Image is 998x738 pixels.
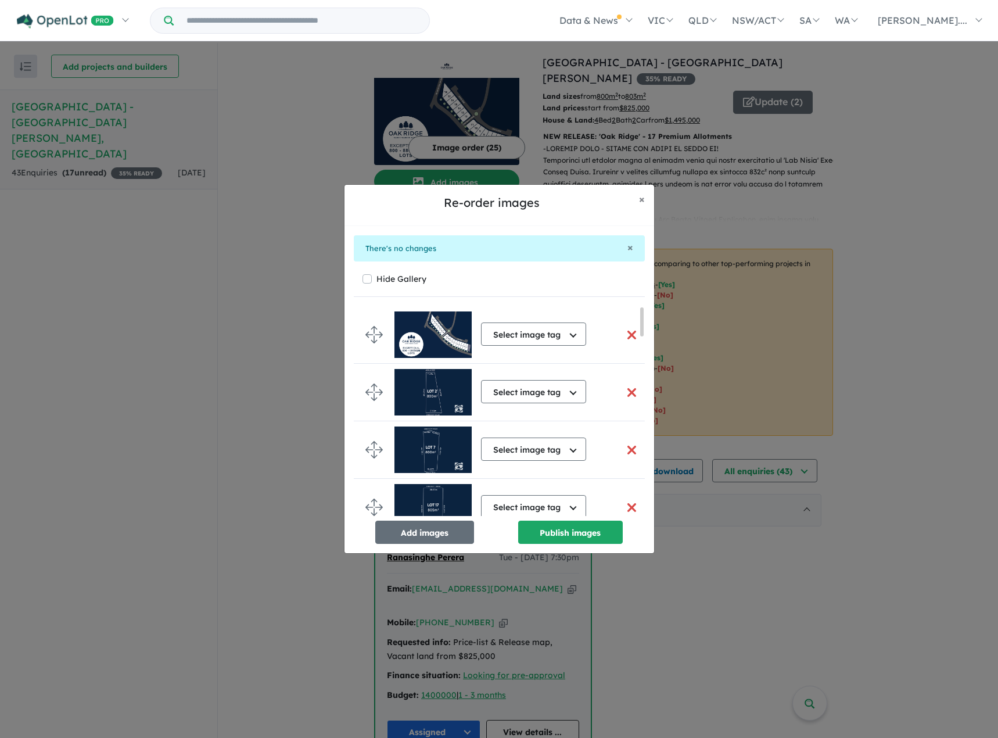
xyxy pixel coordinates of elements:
[17,14,114,28] img: Openlot PRO Logo White
[639,192,645,206] span: ×
[365,384,383,401] img: drag.svg
[518,521,623,544] button: Publish images
[481,495,586,518] button: Select image tag
[354,194,630,212] h5: Re-order images
[394,427,472,473] img: Oak%20Ridge%20Estate%20-%20Narre%20Warren%20North___1755041186.jpg
[481,380,586,403] button: Select image tag
[365,326,383,343] img: drag.svg
[481,438,586,461] button: Select image tag
[365,441,383,458] img: drag.svg
[878,15,967,26] span: [PERSON_NAME]....
[375,521,474,544] button: Add images
[627,242,633,253] button: Close
[394,369,472,415] img: Oak%20Ridge%20Estate%20-%20Narre%20Warren%20North___1755041226.jpg
[376,271,426,287] label: Hide Gallery
[394,484,472,531] img: Oak%20Ridge%20Estate%20-%20Narre%20Warren%20North___1755041237.jpg
[481,323,586,346] button: Select image tag
[176,8,427,33] input: Try estate name, suburb, builder or developer
[627,241,633,254] span: ×
[394,311,472,358] img: Oak%20Ridge%20Estate%20-%20Narre%20Warren%20North___1755041113.jpg
[354,235,645,262] div: There's no changes
[365,499,383,516] img: drag.svg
